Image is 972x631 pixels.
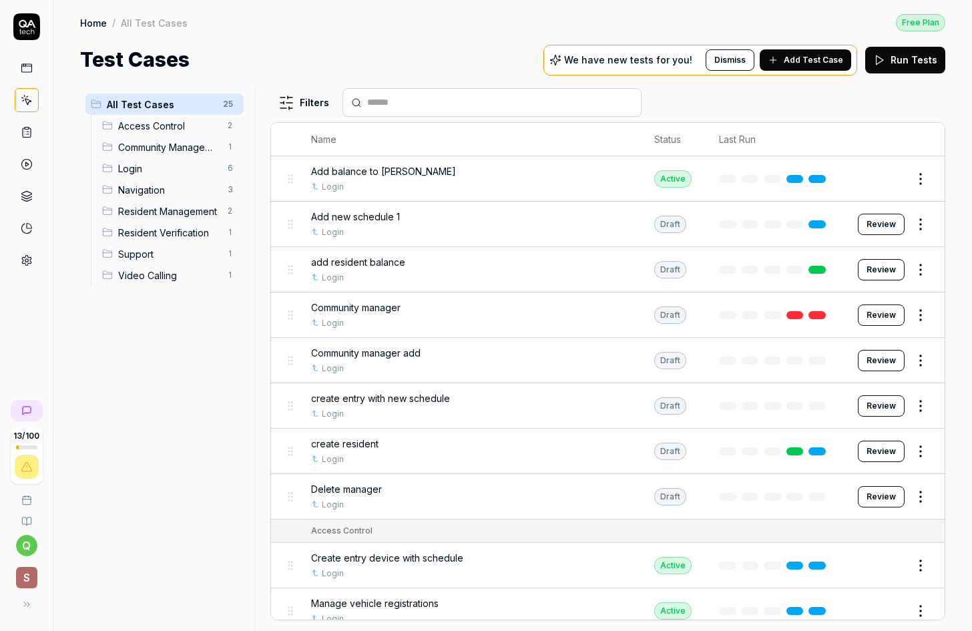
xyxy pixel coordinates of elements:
div: Drag to reorderCommunity Management1 [97,136,244,158]
div: Draft [654,352,686,369]
th: Status [641,123,706,156]
span: Access Control [118,119,220,133]
div: Active [654,170,692,188]
span: Video Calling [118,268,220,282]
button: Dismiss [706,49,754,71]
button: Review [858,441,905,462]
div: Drag to reorderLogin6 [97,158,244,179]
tr: add resident balanceLoginDraftReview [271,247,945,292]
div: Draft [654,443,686,460]
span: 25 [218,96,238,112]
div: All Test Cases [121,16,188,29]
div: Drag to reorderAccess Control2 [97,115,244,136]
span: Login [118,162,220,176]
div: Active [654,557,692,574]
span: Resident Verification [118,226,220,240]
a: Login [322,613,344,625]
div: Free Plan [896,14,945,31]
button: Review [858,259,905,280]
button: Review [858,395,905,417]
div: Access Control [311,525,373,537]
tr: create entry with new scheduleLoginDraftReview [271,383,945,429]
span: create resident [311,437,379,451]
button: Review [858,350,905,371]
span: Community manager add [311,346,421,360]
span: Add balance to [PERSON_NAME] [311,164,456,178]
span: 6 [222,160,238,176]
span: Community Management [118,140,220,154]
div: Drag to reorderVideo Calling1 [97,264,244,286]
div: Drag to reorderSupport1 [97,243,244,264]
span: 1 [222,267,238,283]
th: Name [298,123,641,156]
span: Add Test Case [784,54,843,66]
div: Drag to reorderNavigation3 [97,179,244,200]
span: Delete manager [311,482,382,496]
span: create entry with new schedule [311,391,450,405]
a: Login [322,181,344,193]
a: Login [322,272,344,284]
button: Add Test Case [760,49,851,71]
span: All Test Cases [107,97,215,112]
button: q [16,535,37,556]
span: Create entry device with schedule [311,551,463,565]
span: 1 [222,246,238,262]
tr: Community managerLoginDraftReview [271,292,945,338]
button: Filters [270,89,337,116]
a: Login [322,226,344,238]
div: Draft [654,397,686,415]
a: Review [858,304,905,326]
button: Free Plan [896,13,945,31]
span: Resident Management [118,204,220,218]
div: Draft [654,261,686,278]
tr: create residentLoginDraftReview [271,429,945,474]
tr: Delete managerLoginDraftReview [271,474,945,519]
a: Login [322,499,344,511]
span: 3 [222,182,238,198]
th: Last Run [706,123,844,156]
button: Run Tests [865,47,945,73]
span: Community manager [311,300,401,314]
a: Login [322,408,344,420]
span: Manage vehicle registrations [311,596,439,610]
span: S [16,567,37,588]
span: Navigation [118,183,220,197]
a: New conversation [11,400,43,421]
span: 1 [222,139,238,155]
span: 1 [222,224,238,240]
span: Support [118,247,220,261]
button: Review [858,486,905,507]
span: Add new schedule 1 [311,210,400,224]
div: Draft [654,488,686,505]
span: 2 [222,118,238,134]
a: Login [322,363,344,375]
tr: Create entry device with scheduleLoginActive [271,543,945,588]
div: Draft [654,306,686,324]
div: Active [654,602,692,620]
a: Home [80,16,107,29]
h1: Test Cases [80,45,190,75]
button: Review [858,214,905,235]
tr: Add balance to [PERSON_NAME]LoginActive [271,156,945,202]
p: We have new tests for you! [564,55,692,65]
a: Login [322,317,344,329]
span: 13 / 100 [13,432,39,440]
a: Book a call with us [5,484,47,505]
a: Documentation [5,505,47,527]
a: Login [322,568,344,580]
span: 2 [222,203,238,219]
div: Drag to reorderResident Verification1 [97,222,244,243]
div: Drag to reorderResident Management2 [97,200,244,222]
span: add resident balance [311,255,405,269]
tr: Add new schedule 1LoginDraftReview [271,202,945,247]
a: Login [322,453,344,465]
div: Draft [654,216,686,233]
